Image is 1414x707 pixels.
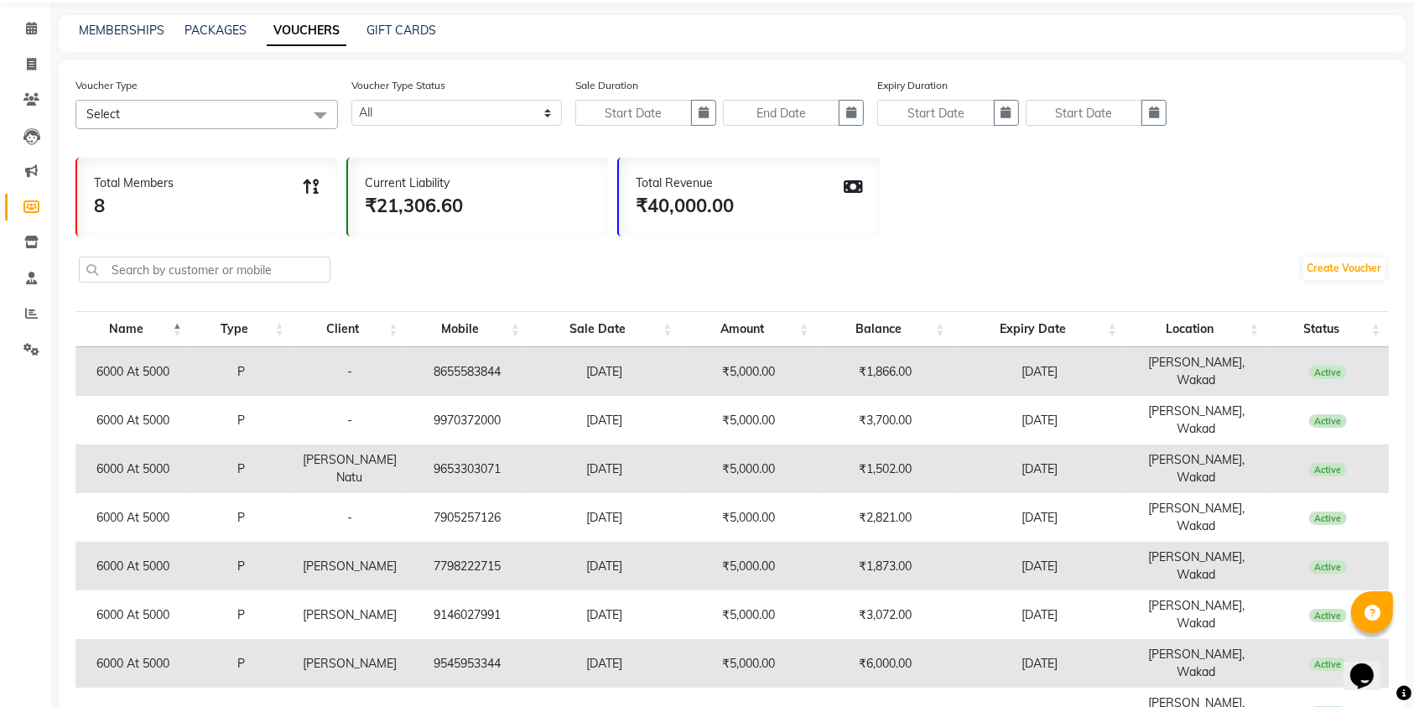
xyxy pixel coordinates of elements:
[953,347,1125,396] td: [DATE]
[1309,609,1347,622] span: Active
[953,493,1125,542] td: [DATE]
[293,590,406,639] td: [PERSON_NAME]
[817,347,953,396] td: ₹1,866.00
[1125,396,1267,444] td: [PERSON_NAME], Wakad
[75,347,190,396] td: 6000 At 5000
[1125,542,1267,590] td: [PERSON_NAME], Wakad
[575,100,692,126] input: Start Date
[1309,414,1347,428] span: Active
[75,590,190,639] td: 6000 At 5000
[75,639,190,688] td: 6000 At 5000
[351,78,445,93] label: Voucher Type Status
[86,107,120,122] span: Select
[681,347,817,396] td: ₹5,000.00
[406,542,528,590] td: 7798222715
[365,192,463,220] div: ₹21,306.60
[1125,347,1267,396] td: [PERSON_NAME], Wakad
[877,100,994,126] input: Start Date
[75,396,190,444] td: 6000 At 5000
[75,78,138,93] label: Voucher Type
[1125,311,1267,347] th: Location: activate to sort column ascending
[817,444,953,493] td: ₹1,502.00
[185,23,247,38] a: PACKAGES
[528,639,681,688] td: [DATE]
[636,192,734,220] div: ₹40,000.00
[528,396,681,444] td: [DATE]
[406,493,528,542] td: 7905257126
[817,493,953,542] td: ₹2,821.00
[190,347,293,396] td: P
[681,396,817,444] td: ₹5,000.00
[1309,512,1347,525] span: Active
[877,78,948,93] label: Expiry Duration
[817,542,953,590] td: ₹1,873.00
[817,311,953,347] th: Balance: activate to sort column ascending
[528,347,681,396] td: [DATE]
[817,639,953,688] td: ₹6,000.00
[293,542,406,590] td: [PERSON_NAME]
[528,542,681,590] td: [DATE]
[1309,658,1347,671] span: Active
[1267,311,1389,347] th: Status: activate to sort column ascending
[190,542,293,590] td: P
[406,347,528,396] td: 8655583844
[75,311,190,347] th: Name: activate to sort column descending
[681,542,817,590] td: ₹5,000.00
[953,639,1125,688] td: [DATE]
[75,542,190,590] td: 6000 At 5000
[79,23,164,38] a: MEMBERSHIPS
[190,444,293,493] td: P
[1309,463,1347,476] span: Active
[293,347,406,396] td: -
[293,396,406,444] td: -
[681,590,817,639] td: ₹5,000.00
[406,311,528,347] th: Mobile: activate to sort column ascending
[681,639,817,688] td: ₹5,000.00
[79,257,330,283] input: Search by customer or mobile
[681,311,817,347] th: Amount: activate to sort column ascending
[817,396,953,444] td: ₹3,700.00
[1309,366,1347,379] span: Active
[406,639,528,688] td: 9545953344
[817,590,953,639] td: ₹3,072.00
[293,639,406,688] td: [PERSON_NAME]
[723,100,840,126] input: End Date
[1125,493,1267,542] td: [PERSON_NAME], Wakad
[528,311,681,347] th: Sale Date: activate to sort column ascending
[636,174,734,192] div: Total Revenue
[293,444,406,493] td: [PERSON_NAME] Natu
[406,396,528,444] td: 9970372000
[528,493,681,542] td: [DATE]
[293,311,406,347] th: Client: activate to sort column ascending
[293,493,406,542] td: -
[953,542,1125,590] td: [DATE]
[75,493,190,542] td: 6000 At 5000
[366,23,436,38] a: GIFT CARDS
[1344,640,1397,690] iframe: chat widget
[1302,257,1385,280] a: Create Voucher
[190,396,293,444] td: P
[406,444,528,493] td: 9653303071
[267,16,346,46] a: VOUCHERS
[681,444,817,493] td: ₹5,000.00
[190,590,293,639] td: P
[406,590,528,639] td: 9146027991
[528,590,681,639] td: [DATE]
[953,590,1125,639] td: [DATE]
[681,493,817,542] td: ₹5,000.00
[1026,100,1142,126] input: Start Date
[1125,639,1267,688] td: [PERSON_NAME], Wakad
[575,78,638,93] label: Sale Duration
[190,493,293,542] td: P
[1309,560,1347,574] span: Active
[75,444,190,493] td: 6000 At 5000
[365,174,463,192] div: Current Liability
[528,444,681,493] td: [DATE]
[190,311,293,347] th: Type: activate to sort column ascending
[953,444,1125,493] td: [DATE]
[1125,444,1267,493] td: [PERSON_NAME], Wakad
[953,311,1125,347] th: Expiry Date: activate to sort column ascending
[953,396,1125,444] td: [DATE]
[190,639,293,688] td: P
[94,174,174,192] div: Total Members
